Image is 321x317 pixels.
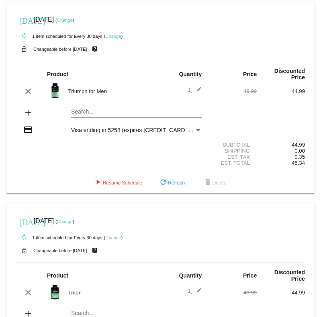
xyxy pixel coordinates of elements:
span: 45.34 [292,160,305,166]
div: Est. Tax [209,154,257,160]
small: Changeable before [DATE] [33,47,87,52]
a: Change [57,219,73,224]
mat-icon: edit [192,87,202,96]
a: Change [105,34,121,39]
div: Triton [64,290,161,296]
strong: Price [243,71,257,77]
mat-icon: lock_open [19,44,29,54]
span: Visa ending in 5258 (expires [CREDIT_CARD_DATA]) [71,127,206,133]
div: Subtotal [209,142,257,148]
mat-icon: refresh [158,178,168,188]
div: 44.99 [257,88,305,94]
span: 1 [188,288,202,294]
span: Delete [203,180,227,186]
small: Changeable before [DATE] [33,248,87,253]
small: ( ) [55,18,74,23]
a: Change [105,235,121,240]
div: 44.99 [257,290,305,296]
small: 1 item scheduled for Every 30 days [16,235,102,240]
div: Shipping [209,148,257,154]
strong: Discounted Price [274,269,305,282]
mat-icon: [DATE] [19,217,29,226]
mat-icon: delete [203,178,213,188]
mat-icon: autorenew [19,31,29,41]
span: 1 [188,87,202,93]
button: Delete [196,176,233,190]
span: 0.00 [294,148,305,154]
strong: Price [243,272,257,279]
a: Change [57,18,73,23]
small: ( ) [55,219,74,224]
input: Search... [71,109,202,115]
mat-icon: edit [192,288,202,297]
strong: Quantity [179,272,202,279]
mat-icon: play_arrow [93,178,103,188]
strong: Quantity [179,71,202,77]
input: Search... [71,310,202,317]
div: 49.99 [209,290,257,296]
mat-icon: live_help [90,245,100,256]
mat-icon: live_help [90,44,100,54]
mat-icon: autorenew [19,233,29,242]
mat-select: Payment Method [71,127,202,133]
small: ( ) [104,235,123,240]
mat-icon: clear [23,87,33,96]
mat-icon: lock_open [19,245,29,256]
mat-icon: [DATE] [19,15,29,25]
mat-icon: add [23,108,33,118]
strong: Product [47,272,68,279]
img: Image-1-Triumph_carousel-front-transp.png [47,83,63,99]
strong: Product [47,71,68,77]
button: Refresh [152,176,191,190]
small: ( ) [104,34,123,39]
img: Image-1-Carousel-Triton-Transp.png [47,284,63,300]
div: 49.99 [209,88,257,94]
div: 44.99 [257,142,305,148]
strong: Discounted Price [274,68,305,81]
div: Est. Total [209,160,257,166]
span: Resume Schedule [93,180,142,186]
span: Refresh [158,180,185,186]
mat-icon: credit_card [23,125,33,135]
div: Triumph for Men [64,88,161,94]
span: 0.35 [294,154,305,160]
small: 1 item scheduled for Every 30 days [16,34,102,39]
button: Resume Schedule [87,176,149,190]
mat-icon: clear [23,288,33,297]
